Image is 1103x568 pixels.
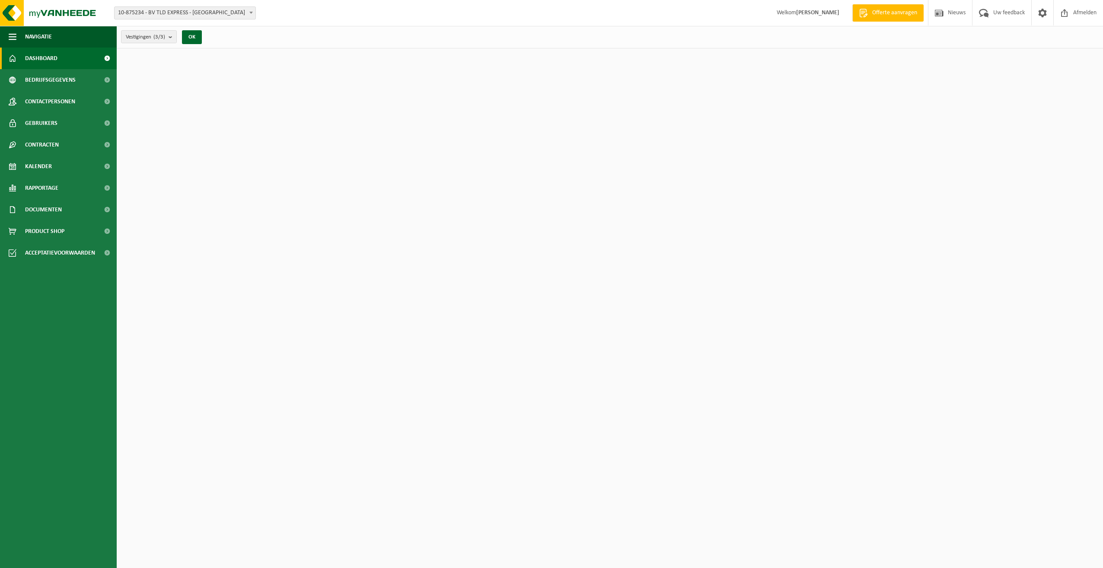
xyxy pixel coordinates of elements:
span: Product Shop [25,220,64,242]
span: Gebruikers [25,112,57,134]
span: Contracten [25,134,59,156]
span: Rapportage [25,177,58,199]
span: Offerte aanvragen [870,9,919,17]
span: Bedrijfsgegevens [25,69,76,91]
a: Offerte aanvragen [852,4,924,22]
span: Documenten [25,199,62,220]
span: 10-875234 - BV TLD EXPRESS - ROOSDAAL [115,7,255,19]
span: Acceptatievoorwaarden [25,242,95,264]
span: Kalender [25,156,52,177]
span: Vestigingen [126,31,165,44]
strong: [PERSON_NAME] [796,10,839,16]
span: 10-875234 - BV TLD EXPRESS - ROOSDAAL [114,6,256,19]
span: Contactpersonen [25,91,75,112]
button: Vestigingen(3/3) [121,30,177,43]
span: Dashboard [25,48,57,69]
count: (3/3) [153,34,165,40]
span: Navigatie [25,26,52,48]
button: OK [182,30,202,44]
